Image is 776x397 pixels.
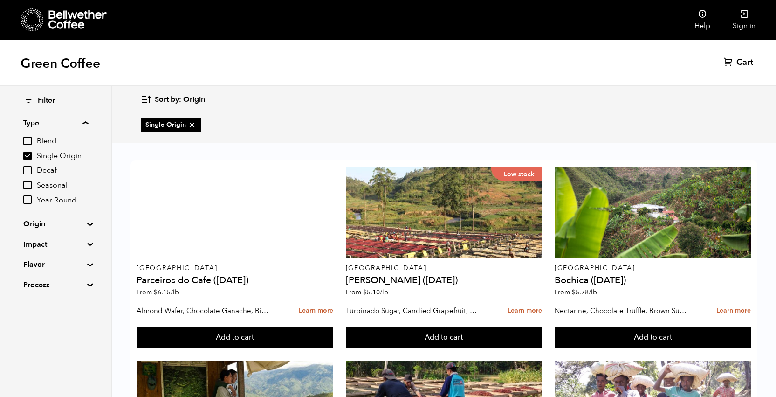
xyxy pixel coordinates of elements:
input: Decaf [23,166,32,174]
span: /lb [589,288,597,297]
p: [GEOGRAPHIC_DATA] [137,265,333,272]
span: Single Origin [145,120,197,130]
p: Almond Wafer, Chocolate Ganache, Bing Cherry [137,304,270,318]
span: /lb [380,288,388,297]
summary: Origin [23,218,88,230]
a: Cart [724,57,755,68]
p: Turbinado Sugar, Candied Grapefruit, Spiced Plum [346,304,480,318]
span: Filter [38,96,55,106]
h4: Bochica ([DATE]) [555,276,751,285]
input: Single Origin [23,152,32,160]
span: $ [154,288,158,297]
bdi: 5.10 [363,288,388,297]
input: Blend [23,137,32,145]
summary: Type [23,118,88,129]
input: Year Round [23,195,32,204]
span: Seasonal [37,181,88,191]
span: From [555,288,597,297]
span: From [137,288,179,297]
a: Learn more [508,301,542,321]
h1: Green Coffee [21,55,100,72]
span: Year Round [37,195,88,206]
button: Add to cart [555,327,751,348]
input: Seasonal [23,181,32,189]
summary: Flavor [23,259,88,270]
button: Sort by: Origin [141,89,205,111]
bdi: 6.15 [154,288,179,297]
summary: Process [23,279,88,291]
span: From [346,288,388,297]
button: Add to cart [137,327,333,348]
a: Learn more [299,301,333,321]
a: Learn more [716,301,751,321]
span: $ [363,288,367,297]
h4: Parceiros do Cafe ([DATE]) [137,276,333,285]
h4: [PERSON_NAME] ([DATE]) [346,276,543,285]
p: [GEOGRAPHIC_DATA] [555,265,751,272]
p: Nectarine, Chocolate Truffle, Brown Sugar [555,304,688,318]
a: Low stock [346,167,543,258]
span: Cart [736,57,753,68]
span: Decaf [37,166,88,176]
button: Add to cart [346,327,543,348]
span: $ [572,288,576,297]
span: Sort by: Origin [155,95,205,105]
summary: Impact [23,239,88,250]
bdi: 5.78 [572,288,597,297]
p: Low stock [491,167,542,181]
span: Single Origin [37,151,88,161]
span: Blend [37,136,88,146]
p: [GEOGRAPHIC_DATA] [346,265,543,272]
span: /lb [171,288,179,297]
